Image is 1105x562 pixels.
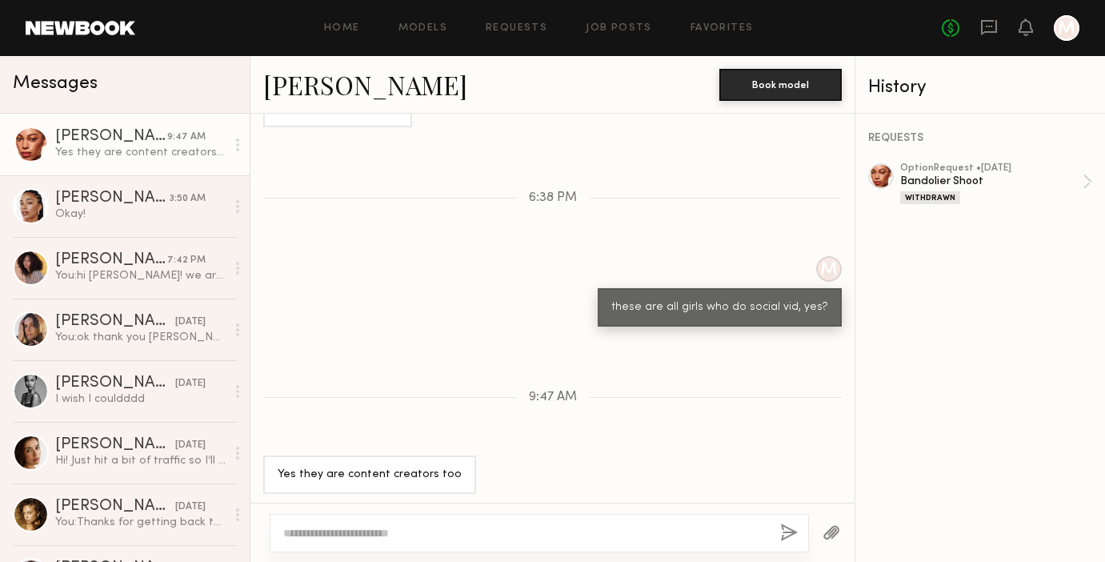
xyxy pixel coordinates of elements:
a: [PERSON_NAME] [263,67,467,102]
div: Withdrawn [900,191,960,204]
div: You: hi [PERSON_NAME]! we are super interested in booking you. can you let us know ASAp :) [55,268,226,283]
div: REQUESTS [868,133,1092,144]
a: Models [398,23,447,34]
button: Book model [719,69,842,101]
div: [PERSON_NAME] [55,129,167,145]
div: [PERSON_NAME] [55,375,175,391]
div: 9:47 AM [167,130,206,145]
div: I wish I couldddd [55,391,226,407]
span: Messages [13,74,98,93]
a: Book model [719,77,842,90]
a: Home [324,23,360,34]
div: [PERSON_NAME] [55,314,175,330]
div: Okay! [55,207,226,222]
span: 9:47 AM [529,391,577,404]
div: [PERSON_NAME] [55,499,175,515]
div: these are all girls who do social vid, yes? [612,299,827,317]
div: History [868,78,1092,97]
div: Yes they are content creators too [55,145,226,160]
div: Hi! Just hit a bit of traffic so I’ll be there ~10 after! [55,453,226,468]
a: Requests [486,23,547,34]
a: optionRequest •[DATE]Bandolier ShootWithdrawn [900,163,1092,204]
div: [PERSON_NAME] [55,191,170,207]
a: M [1054,15,1079,41]
div: You: Thanks for getting back to [GEOGRAPHIC_DATA] :) No worries at all! But we will certainly kee... [55,515,226,530]
div: [DATE] [175,315,206,330]
div: [DATE] [175,500,206,515]
div: option Request • [DATE] [900,163,1083,174]
div: You: ok thank you [PERSON_NAME]! we will circle back with you [55,330,226,345]
div: [PERSON_NAME] [55,437,175,453]
a: Favorites [691,23,754,34]
div: Yes they are content creators too [278,466,462,484]
div: [DATE] [175,438,206,453]
a: Job Posts [586,23,652,34]
div: [DATE] [175,376,206,391]
span: 6:38 PM [529,191,577,205]
div: Bandolier Shoot [900,174,1083,189]
div: 3:50 AM [170,191,206,207]
div: [PERSON_NAME] [55,252,167,268]
div: 7:42 PM [167,253,206,268]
